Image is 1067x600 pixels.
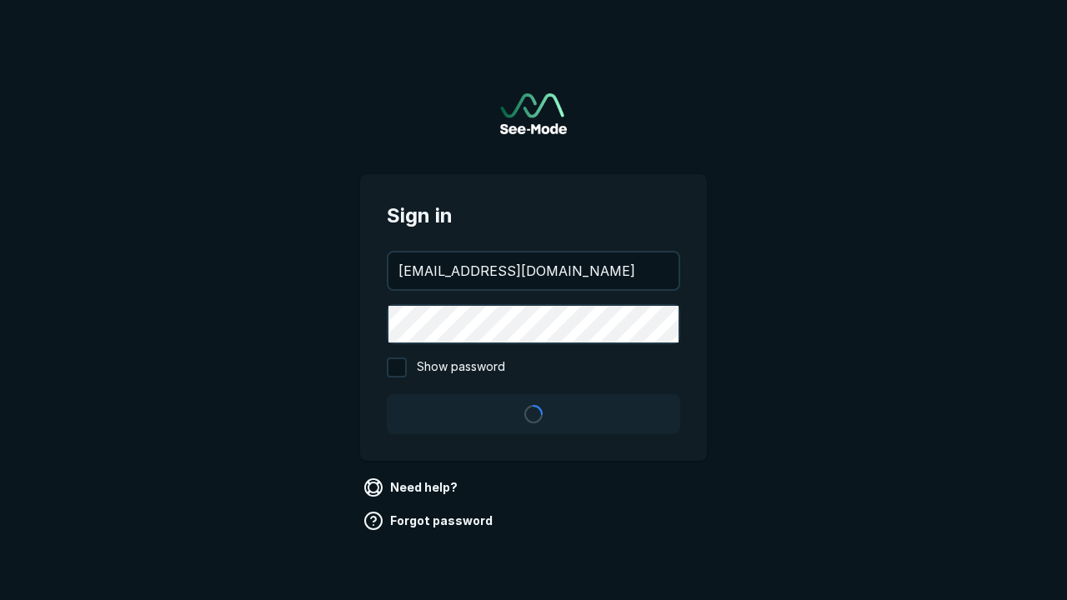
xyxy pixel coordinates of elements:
span: Show password [417,357,505,377]
a: Go to sign in [500,93,567,134]
a: Need help? [360,474,464,501]
a: Forgot password [360,507,499,534]
input: your@email.com [388,252,679,289]
span: Sign in [387,201,680,231]
img: See-Mode Logo [500,93,567,134]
